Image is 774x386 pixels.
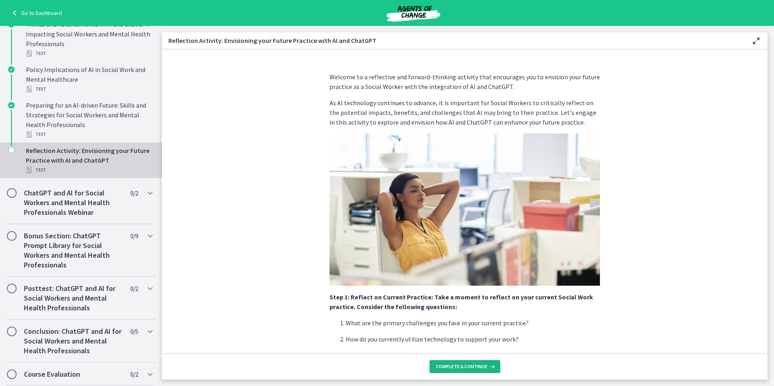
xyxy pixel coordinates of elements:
i: Completed [8,102,15,108]
span: Complete & continue [436,363,487,370]
div: Text [26,49,152,58]
p: What are the primary challenges you face in your current practice? [346,318,600,328]
div: Reflection Activity: Envisioning your Future Practice with AI and ChatGPT [26,146,152,175]
h2: Bonus Section: ChatGPT Prompt Library for Social Workers and Mental Health Professionals [24,231,123,270]
button: Complete & continue [430,360,500,373]
img: Agents of Change Social Work Test Prep [365,3,462,23]
span: 0 / 9 [130,231,138,241]
strong: Step 1: Reflect on Current Practice: Take a moment to reflect on your current Social Work practic... [330,293,593,311]
div: Trends and Advancements in AI and ChatGPT Impacting Social Workers and Mental Health Professionals [26,19,152,58]
div: Policy Implications of AI in Social Work and Mental Healthcare [26,65,152,94]
span: 0 / 2 [130,369,138,379]
h2: Conclusion: ChatGPT and AI for Social Workers and Mental Health Professionals [24,327,123,356]
h2: Posttest: ChatGPT and AI for Social Workers and Mental Health Professionals [24,284,123,313]
span: 0 / 2 [130,284,138,293]
div: Text [26,165,152,175]
span: 0 / 2 [130,188,138,198]
img: Slides_for_Title_Slides_for_ChatGPT_and_AI_for_Social_Work_%2821%29.png [330,134,600,286]
i: Completed [8,66,15,73]
div: Text [26,129,152,139]
h2: ChatGPT and AI for Social Workers and Mental Health Professionals Webinar [24,188,123,217]
p: Welcome to a reflective and forward-thinking activity that encourages you to envision your future... [330,72,600,91]
p: How do you currently utilize technology to support your work? [346,334,600,344]
h2: Course Evaluation [24,369,123,379]
div: Preparing for an AI-driven Future: Skills and Strategies for Social Workers and Mental Health Pro... [26,100,152,139]
div: Text [26,84,152,94]
span: 0 / 5 [130,327,138,336]
p: As AI technology continues to advance, it is important for Social Workers to critically reflect o... [330,98,600,127]
p: What aspects of your practice would you like to enhance or improve? [346,350,600,360]
a: Go to Dashboard [10,8,62,18]
h3: Reflection Activity: Envisioning your Future Practice with AI and ChatGPT [168,36,738,45]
